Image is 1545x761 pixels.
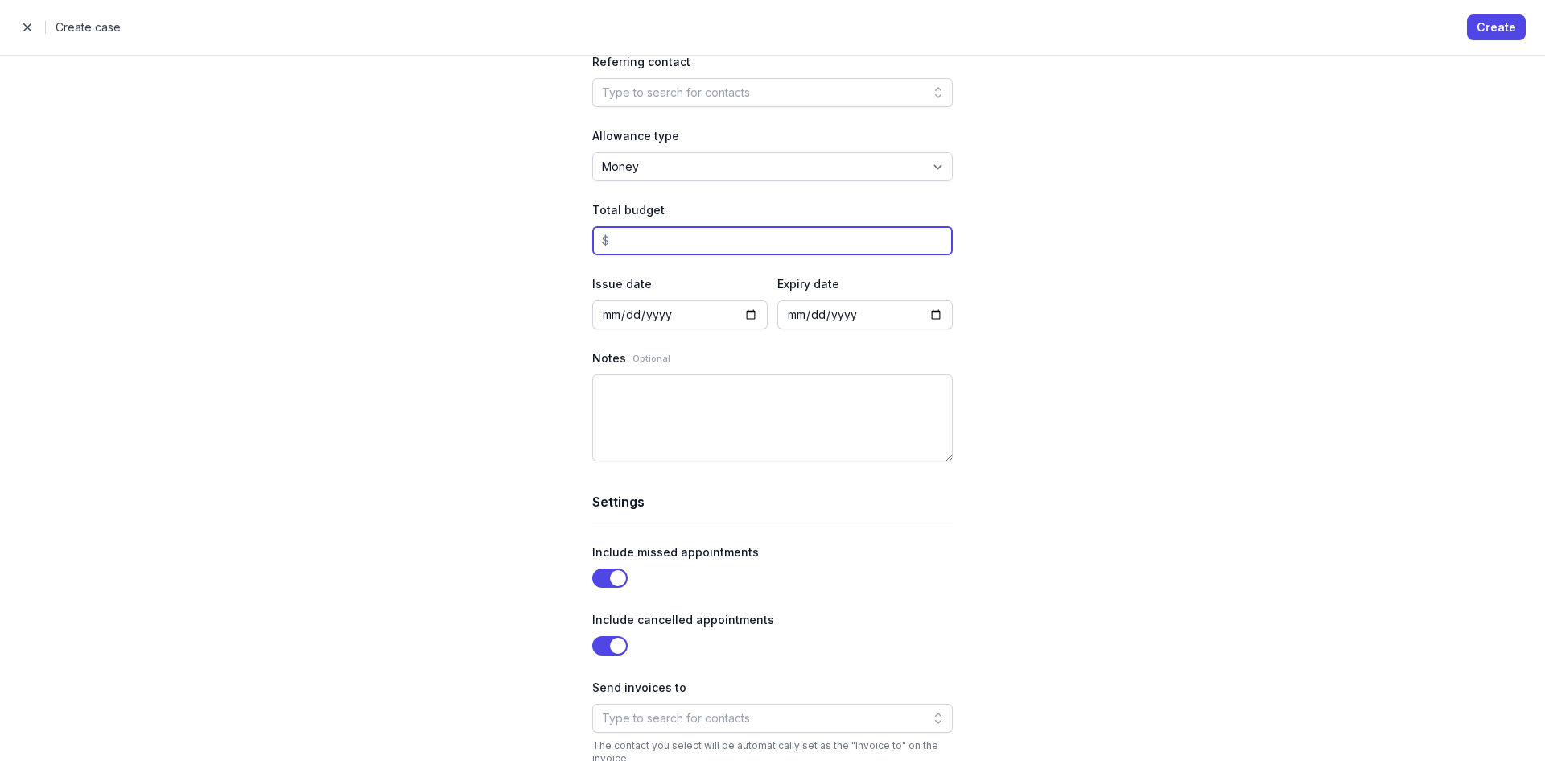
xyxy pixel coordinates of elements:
[592,490,953,513] h1: Settings
[1477,18,1516,37] span: Create
[592,201,953,220] div: Total budget
[592,543,953,562] div: Include missed appointments
[592,349,953,368] div: Notes
[602,709,750,728] div: Type to search for contacts
[592,275,768,294] div: Issue date
[592,678,953,697] div: Send invoices to
[777,275,953,294] div: Expiry date
[632,349,670,368] small: Optional
[592,610,953,630] div: Include cancelled appointments
[592,126,953,146] div: Allowance type
[56,18,1457,37] h2: Create case
[602,83,750,102] div: Type to search for contacts
[1467,14,1526,40] button: Create
[592,52,953,72] div: Referring contact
